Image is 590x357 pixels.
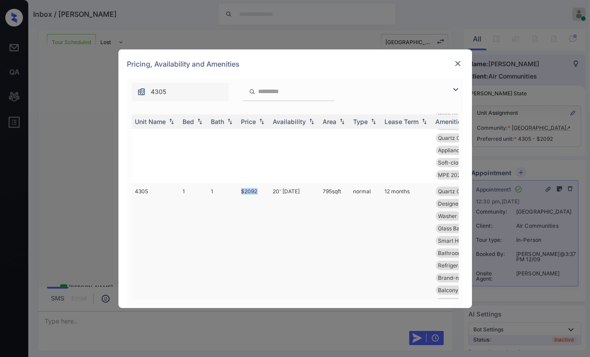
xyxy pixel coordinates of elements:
[438,200,484,207] span: Designer Cabine...
[438,159,481,166] span: Soft-close Cabi...
[195,118,204,124] img: sorting
[179,183,208,323] td: 1
[118,49,472,79] div: Pricing, Availability and Amenities
[381,183,432,323] td: 12 months
[436,118,465,125] div: Amenities
[438,135,483,141] span: Quartz Countert...
[208,183,238,323] td: 1
[438,237,487,244] span: Smart Home Ther...
[273,118,306,125] div: Availability
[438,172,487,178] span: MPE 2023 Dog Pa...
[350,183,381,323] td: normal
[385,118,419,125] div: Lease Term
[453,59,462,68] img: close
[420,118,429,124] img: sorting
[167,118,176,124] img: sorting
[354,118,368,125] div: Type
[132,183,179,323] td: 4305
[135,118,166,125] div: Unit Name
[241,118,256,125] div: Price
[438,213,457,219] span: Washer
[238,183,270,323] td: $2092
[438,188,483,195] span: Quartz Countert...
[438,262,480,269] span: Refrigerator Le...
[211,118,225,125] div: Bath
[438,287,459,293] span: Balcony
[225,118,234,124] img: sorting
[151,87,167,97] span: 4305
[438,147,481,154] span: Appliances Stai...
[323,118,337,125] div: Area
[137,87,146,96] img: icon-zuma
[270,183,320,323] td: 20' [DATE]
[369,118,378,124] img: sorting
[450,84,461,95] img: icon-zuma
[438,250,487,256] span: Bathroom Upgrad...
[307,118,316,124] img: sorting
[320,183,350,323] td: 795 sqft
[338,118,346,124] img: sorting
[438,274,485,281] span: Brand-new Bathr...
[183,118,194,125] div: Bed
[257,118,266,124] img: sorting
[438,225,483,232] span: Glass Backsplas...
[249,88,255,96] img: icon-zuma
